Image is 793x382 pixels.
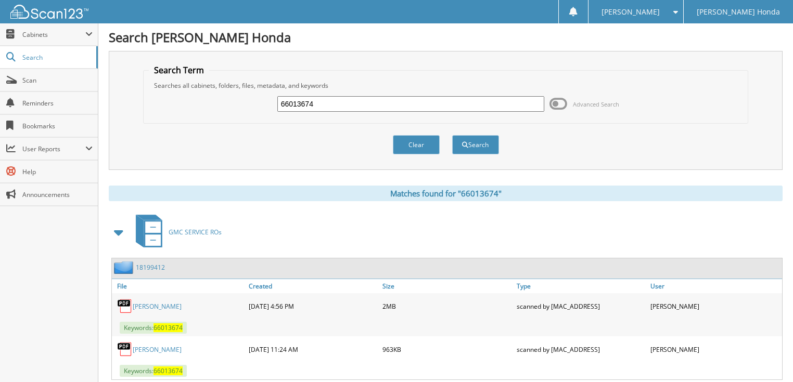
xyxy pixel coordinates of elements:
h1: Search [PERSON_NAME] Honda [109,29,783,46]
a: Size [380,279,514,293]
button: Search [452,135,499,154]
a: [PERSON_NAME] [133,345,182,354]
a: 18199412 [136,263,165,272]
span: Keywords: [120,322,187,334]
span: [PERSON_NAME] [602,9,660,15]
img: PDF.png [117,341,133,357]
div: scanned by [MAC_ADDRESS] [514,296,648,317]
span: 66013674 [154,323,183,332]
span: Cabinets [22,30,85,39]
span: Scan [22,76,93,85]
span: [PERSON_NAME] Honda [697,9,780,15]
a: Created [246,279,380,293]
button: Clear [393,135,440,154]
a: Type [514,279,648,293]
img: folder2.png [114,261,136,274]
span: Advanced Search [573,100,619,108]
span: Search [22,53,91,62]
span: Announcements [22,190,93,199]
a: User [648,279,782,293]
span: Help [22,167,93,176]
legend: Search Term [149,64,209,76]
span: User Reports [22,144,85,153]
img: PDF.png [117,298,133,314]
div: scanned by [MAC_ADDRESS] [514,339,648,360]
div: [DATE] 11:24 AM [246,339,380,360]
a: GMC SERVICE ROs [130,212,222,253]
span: 66013674 [154,366,183,375]
a: [PERSON_NAME] [133,302,182,311]
div: 963KB [380,339,514,360]
div: [PERSON_NAME] [648,296,782,317]
iframe: Chat Widget [741,332,793,382]
img: scan123-logo-white.svg [10,5,88,19]
div: Searches all cabinets, folders, files, metadata, and keywords [149,81,743,90]
a: File [112,279,246,293]
div: [PERSON_NAME] [648,339,782,360]
div: Matches found for "66013674" [109,186,783,201]
span: GMC SERVICE ROs [169,228,222,236]
span: Reminders [22,99,93,108]
span: Keywords: [120,365,187,377]
span: Bookmarks [22,122,93,130]
div: 2MB [380,296,514,317]
div: [DATE] 4:56 PM [246,296,380,317]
